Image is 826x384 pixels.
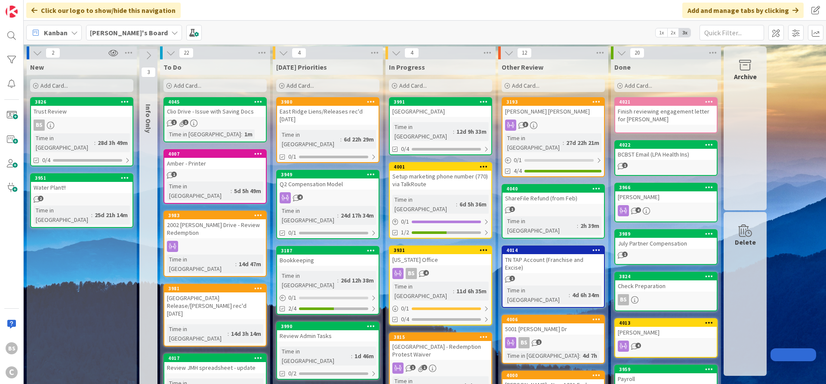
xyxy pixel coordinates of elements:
[635,343,641,348] span: 4
[453,286,454,296] span: :
[163,63,182,71] span: To Do
[389,246,492,326] a: 3931[US_STATE] OfficeBSTime in [GEOGRAPHIC_DATA]:11d 6h 35m0/10/4
[505,133,563,152] div: Time in [GEOGRAPHIC_DATA]
[31,174,133,193] div: 3951Water Plant!!
[235,259,237,269] span: :
[34,206,91,224] div: Time in [GEOGRAPHIC_DATA]
[390,163,491,171] div: 4001
[342,135,376,144] div: 6d 22h 29m
[453,127,454,136] span: :
[277,171,379,190] div: 3949Q2 Compensation Model
[164,354,266,373] div: 4017Review JMH spreadsheet - update
[517,48,532,58] span: 12
[502,155,604,166] div: 0/1
[390,98,491,117] div: 3991[GEOGRAPHIC_DATA]
[390,341,491,360] div: [GEOGRAPHIC_DATA] - Redemption Protest Waiver
[164,98,266,117] div: 4045Clio Drive - Issue with Saving Docs
[164,98,266,106] div: 4045
[171,172,177,177] span: 1
[502,63,543,71] span: Other Review
[277,171,379,178] div: 3949
[352,351,376,361] div: 1d 46m
[340,135,342,144] span: :
[277,330,379,341] div: Review Admin Tasks
[614,318,718,358] a: 4013[PERSON_NAME]
[518,337,530,348] div: BS
[277,255,379,266] div: Bookkeeping
[734,71,757,82] div: Archive
[163,149,267,204] a: 4007Amber - PrinterTime in [GEOGRAPHIC_DATA]:5d 5h 49m
[635,207,641,213] span: 4
[168,151,266,157] div: 4007
[292,48,306,58] span: 4
[390,268,491,279] div: BS
[31,120,133,131] div: BS
[502,98,604,117] div: 3193[PERSON_NAME] [PERSON_NAME]
[389,63,425,71] span: In Progress
[163,211,267,277] a: 39832002 [PERSON_NAME] Drive - Review RedemptionTime in [GEOGRAPHIC_DATA]:14d 47m
[509,276,515,281] span: 1
[390,254,491,265] div: [US_STATE] Office
[31,182,133,193] div: Water Plant!!
[242,129,255,139] div: 1m
[619,231,717,237] div: 3989
[281,323,379,329] div: 3990
[390,163,491,190] div: 4001Setup marketing phone number (770) via TalkRoute
[337,211,339,220] span: :
[35,175,133,181] div: 3951
[6,366,18,378] div: C
[390,106,491,117] div: [GEOGRAPHIC_DATA]
[579,351,580,360] span: :
[514,156,522,165] span: 0 / 1
[577,221,578,230] span: :
[276,170,379,239] a: 3949Q2 Compensation ModelTime in [GEOGRAPHIC_DATA]:24d 17h 34m0/1
[394,99,491,105] div: 3991
[31,98,133,117] div: 3826Trust Review
[615,141,717,149] div: 4022
[457,200,489,209] div: 6d 5h 36m
[287,82,314,89] span: Add Card...
[506,247,604,253] div: 4014
[389,162,492,239] a: 4001Setup marketing phone number (770) via TalkRouteTime in [GEOGRAPHIC_DATA]:6d 5h 36m0/11/2
[614,272,718,311] a: 3824Check PreparationBS
[615,98,717,125] div: 4021Finish reviewing engagement letter for [PERSON_NAME]
[502,98,604,106] div: 3193
[622,163,628,168] span: 1
[92,210,130,220] div: 25d 21h 14m
[31,174,133,182] div: 3951
[454,127,489,136] div: 12d 9h 33m
[502,246,604,273] div: 4014TN TAP Account (Franchise and Excise)
[619,184,717,190] div: 3966
[735,237,756,247] div: Delete
[667,28,679,37] span: 2x
[38,196,43,201] span: 2
[423,270,429,276] span: 4
[456,200,457,209] span: :
[164,150,266,158] div: 4007
[168,355,266,361] div: 4017
[31,106,133,117] div: Trust Review
[509,206,515,212] span: 1
[506,186,604,192] div: 4040
[615,319,717,338] div: 4013[PERSON_NAME]
[392,282,453,301] div: Time in [GEOGRAPHIC_DATA]
[505,216,577,235] div: Time in [GEOGRAPHIC_DATA]
[6,342,18,354] div: BS
[615,273,717,280] div: 3824
[232,186,263,196] div: 5d 5h 49m
[390,303,491,314] div: 0/1
[164,212,266,238] div: 39832002 [PERSON_NAME] Drive - Review Redemption
[392,122,453,141] div: Time in [GEOGRAPHIC_DATA]
[622,252,628,257] span: 1
[502,185,604,204] div: 4040ShareFile Refund (from Feb)
[168,99,266,105] div: 4045
[288,293,296,302] span: 0 / 1
[580,351,599,360] div: 4d 7h
[167,129,241,139] div: Time in [GEOGRAPHIC_DATA]
[502,185,604,193] div: 4040
[406,268,417,279] div: BS
[564,138,601,147] div: 27d 22h 21m
[614,140,718,176] a: 4022BCBST Email (LPA Health Ins)
[6,6,18,18] img: Visit kanbanzone.com
[339,211,376,220] div: 24d 17h 34m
